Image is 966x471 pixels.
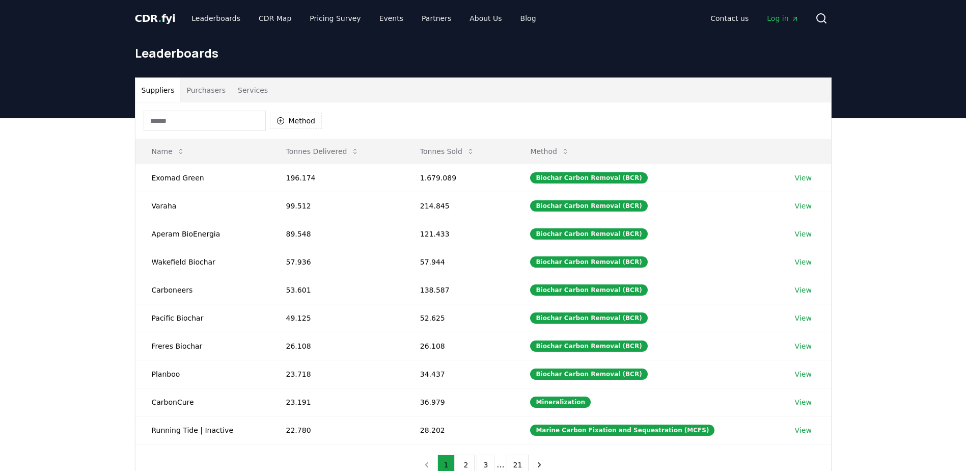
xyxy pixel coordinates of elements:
td: 23.191 [270,388,404,416]
td: 89.548 [270,220,404,248]
h1: Leaderboards [135,45,832,61]
a: Log in [759,9,807,28]
td: CarbonCure [135,388,270,416]
a: Leaderboards [183,9,249,28]
td: Freres Biochar [135,332,270,360]
div: Biochar Carbon Removal (BCR) [530,284,647,296]
td: 57.936 [270,248,404,276]
a: CDR.fyi [135,11,176,25]
div: Biochar Carbon Removal (BCR) [530,341,647,352]
nav: Main [183,9,544,28]
div: Biochar Carbon Removal (BCR) [530,200,647,212]
button: Tonnes Sold [412,141,483,162]
div: Mineralization [530,397,591,408]
a: View [795,397,812,407]
nav: Main [702,9,807,28]
div: Biochar Carbon Removal (BCR) [530,312,647,324]
td: 52.625 [404,304,514,332]
td: Carboneers [135,276,270,304]
button: Services [232,78,274,102]
a: About Us [461,9,510,28]
td: 28.202 [404,416,514,444]
a: View [795,285,812,295]
a: View [795,341,812,351]
td: 121.433 [404,220,514,248]
td: Running Tide | Inactive [135,416,270,444]
button: Name [144,141,193,162]
a: View [795,201,812,211]
td: Wakefield Biochar [135,248,270,276]
a: Events [371,9,411,28]
div: Marine Carbon Fixation and Sequestration (MCFS) [530,425,714,436]
td: 214.845 [404,192,514,220]
a: CDR Map [251,9,299,28]
td: Varaha [135,192,270,220]
td: Exomad Green [135,164,270,192]
div: Biochar Carbon Removal (BCR) [530,228,647,240]
td: 53.601 [270,276,404,304]
td: 57.944 [404,248,514,276]
a: View [795,257,812,267]
td: 26.108 [270,332,404,360]
button: Purchasers [180,78,232,102]
a: View [795,369,812,379]
a: View [795,313,812,323]
td: Planboo [135,360,270,388]
td: 34.437 [404,360,514,388]
td: 26.108 [404,332,514,360]
td: 22.780 [270,416,404,444]
a: Pricing Survey [301,9,369,28]
td: Pacific Biochar [135,304,270,332]
td: 49.125 [270,304,404,332]
td: 36.979 [404,388,514,416]
div: Biochar Carbon Removal (BCR) [530,256,647,268]
li: ... [496,459,504,471]
a: View [795,173,812,183]
button: Suppliers [135,78,181,102]
a: View [795,425,812,435]
button: Method [270,113,322,129]
div: Biochar Carbon Removal (BCR) [530,369,647,380]
a: View [795,229,812,239]
span: CDR fyi [135,12,176,24]
span: . [158,12,161,24]
span: Log in [767,13,798,23]
button: Method [522,141,577,162]
a: Contact us [702,9,757,28]
td: 99.512 [270,192,404,220]
td: Aperam BioEnergia [135,220,270,248]
td: 23.718 [270,360,404,388]
td: 1.679.089 [404,164,514,192]
a: Blog [512,9,544,28]
td: 196.174 [270,164,404,192]
div: Biochar Carbon Removal (BCR) [530,172,647,184]
button: Tonnes Delivered [278,141,368,162]
a: Partners [413,9,459,28]
td: 138.587 [404,276,514,304]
